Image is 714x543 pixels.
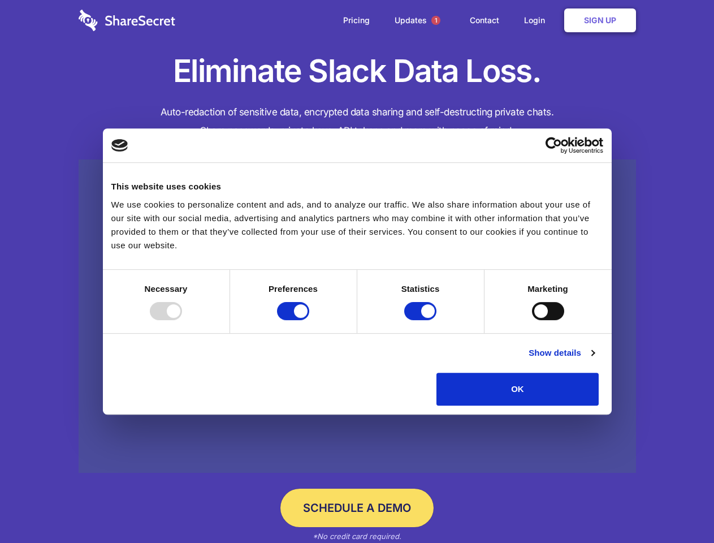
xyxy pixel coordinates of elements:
a: Usercentrics Cookiebot - opens in a new window [504,137,603,154]
a: Pricing [332,3,381,38]
strong: Statistics [401,284,440,294]
a: Sign Up [564,8,636,32]
div: This website uses cookies [111,180,603,193]
button: OK [436,373,599,406]
a: Wistia video thumbnail [79,160,636,473]
img: logo [111,139,128,152]
div: We use cookies to personalize content and ads, and to analyze our traffic. We also share informat... [111,198,603,252]
h4: Auto-redaction of sensitive data, encrypted data sharing and self-destructing private chats. Shar... [79,103,636,140]
strong: Marketing [527,284,568,294]
strong: Necessary [145,284,188,294]
a: Contact [458,3,510,38]
em: *No credit card required. [313,532,401,541]
img: logo-wordmark-white-trans-d4663122ce5f474addd5e946df7df03e33cb6a1c49d2221995e7729f52c070b2.svg [79,10,175,31]
h1: Eliminate Slack Data Loss. [79,51,636,92]
a: Show details [529,346,594,360]
strong: Preferences [269,284,318,294]
span: 1 [431,16,440,25]
a: Login [513,3,562,38]
a: Schedule a Demo [280,489,434,527]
